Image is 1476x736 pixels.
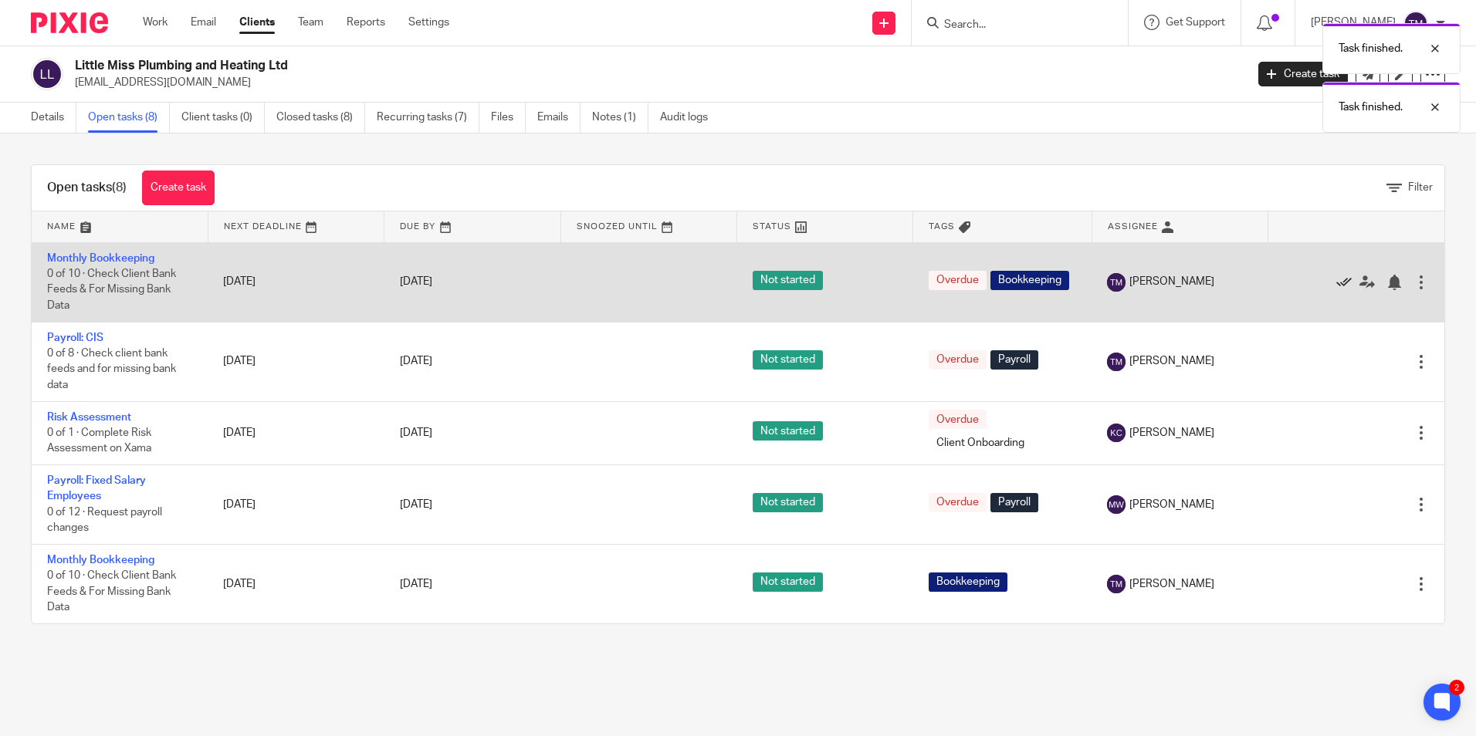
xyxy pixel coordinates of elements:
[491,103,526,133] a: Files
[47,475,146,501] a: Payroll: Fixed Salary Employees
[1339,100,1403,115] p: Task finished.
[75,75,1235,90] p: [EMAIL_ADDRESS][DOMAIN_NAME]
[47,268,176,311] span: 0 of 10 · Check Client Bank Feeds & For Missing Bank Data
[191,15,216,30] a: Email
[208,544,384,623] td: [DATE]
[1129,497,1214,512] span: [PERSON_NAME]
[753,572,823,592] span: Not started
[1107,353,1126,371] img: svg%3E
[47,427,151,454] span: 0 of 1 · Complete Risk Assessment on Xama
[577,222,658,231] span: Snoozed Until
[753,222,791,231] span: Status
[1129,353,1214,369] span: [PERSON_NAME]
[88,103,170,133] a: Open tasks (8)
[1129,425,1214,441] span: [PERSON_NAME]
[239,15,275,30] a: Clients
[400,579,432,589] span: [DATE]
[31,103,76,133] a: Details
[143,15,168,30] a: Work
[929,433,1032,452] span: Client Onboarding
[408,15,449,30] a: Settings
[1339,41,1403,56] p: Task finished.
[1129,576,1214,592] span: [PERSON_NAME]
[47,507,162,534] span: 0 of 12 · Request payroll changes
[47,333,103,343] a: Payroll: CIS
[347,15,385,30] a: Reports
[400,427,432,438] span: [DATE]
[990,271,1069,290] span: Bookkeeping
[112,181,127,194] span: (8)
[47,412,131,423] a: Risk Assessment
[537,103,581,133] a: Emails
[1403,11,1428,35] img: svg%3E
[990,493,1038,512] span: Payroll
[298,15,323,30] a: Team
[208,242,384,322] td: [DATE]
[47,555,154,566] a: Monthly Bookkeeping
[753,350,823,370] span: Not started
[1107,575,1126,593] img: svg%3E
[929,350,987,370] span: Overdue
[1129,274,1214,289] span: [PERSON_NAME]
[142,170,215,205] a: Create task
[1336,274,1359,289] a: Mark as done
[1107,495,1126,514] img: svg%3E
[592,103,648,133] a: Notes (1)
[929,222,955,231] span: Tags
[1107,424,1126,442] img: svg%3E
[377,103,479,133] a: Recurring tasks (7)
[929,410,987,429] span: Overdue
[208,401,384,464] td: [DATE]
[276,103,365,133] a: Closed tasks (8)
[990,350,1038,370] span: Payroll
[929,271,987,290] span: Overdue
[47,570,176,613] span: 0 of 10 · Check Client Bank Feeds & For Missing Bank Data
[47,253,154,264] a: Monthly Bookkeeping
[1449,680,1464,695] div: 2
[181,103,265,133] a: Client tasks (0)
[47,180,127,196] h1: Open tasks
[31,12,108,33] img: Pixie
[929,493,987,512] span: Overdue
[47,348,176,390] span: 0 of 8 · Check client bank feeds and for missing bank data
[753,421,823,441] span: Not started
[660,103,719,133] a: Audit logs
[400,499,432,510] span: [DATE]
[1408,182,1433,193] span: Filter
[400,356,432,367] span: [DATE]
[929,572,1007,592] span: Bookkeeping
[1107,273,1126,292] img: svg%3E
[208,465,384,545] td: [DATE]
[31,58,63,90] img: svg%3E
[753,271,823,290] span: Not started
[75,58,1003,74] h2: Little Miss Plumbing and Heating Ltd
[400,276,432,287] span: [DATE]
[753,493,823,512] span: Not started
[208,322,384,401] td: [DATE]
